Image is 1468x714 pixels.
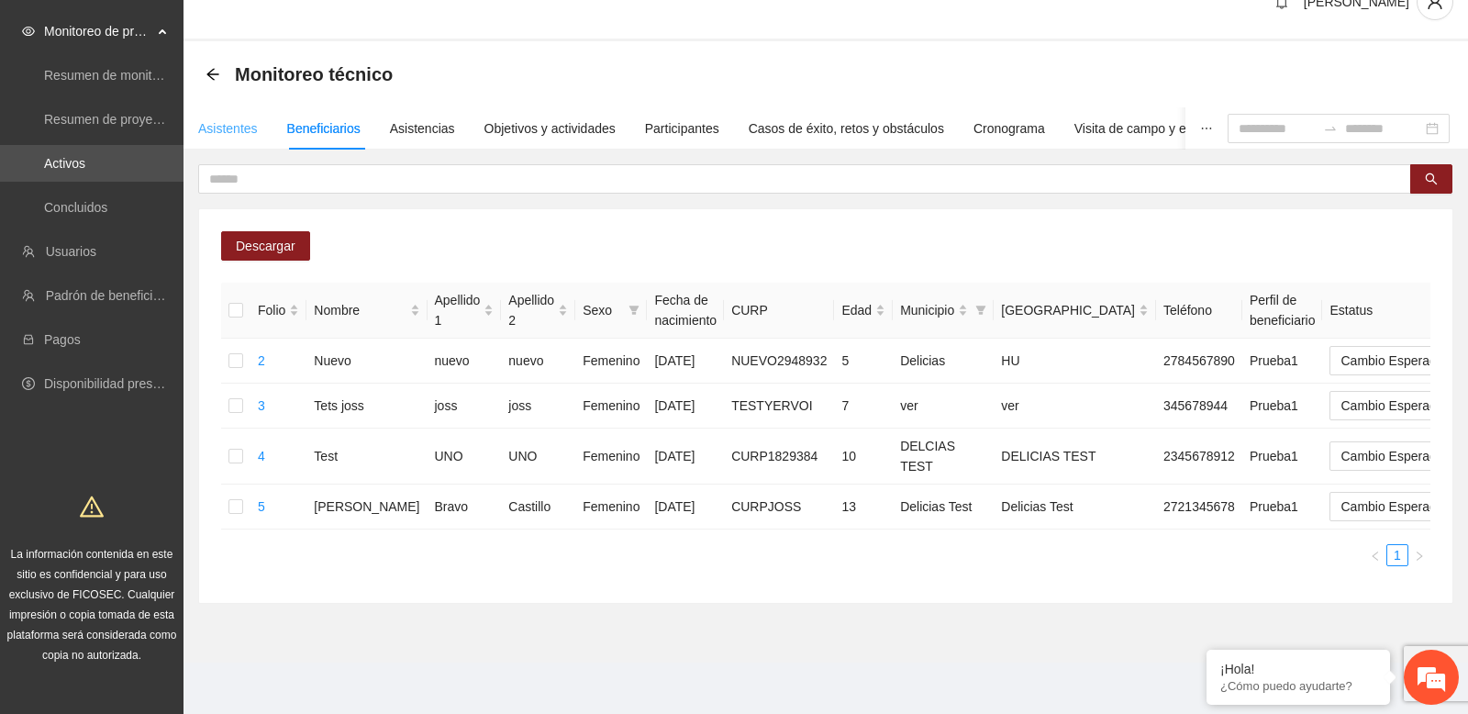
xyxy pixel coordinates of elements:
[44,332,81,347] a: Pagos
[306,429,427,485] td: Test
[724,429,834,485] td: CURP1829384
[583,300,621,320] span: Sexo
[1340,493,1460,520] span: Cambio Esperado
[1242,283,1323,339] th: Perfil de beneficiario
[575,429,647,485] td: Femenino
[428,485,502,530] td: Bravo
[44,68,178,83] a: Resumen de monitoreo
[1242,339,1323,384] td: Prueba1
[206,67,220,83] div: Back
[647,339,724,384] td: [DATE]
[9,501,350,565] textarea: Escriba su mensaje y pulse “Intro”
[198,118,258,139] div: Asistentes
[893,339,994,384] td: Delicias
[501,384,575,429] td: joss
[508,290,554,330] span: Apellido 2
[22,25,35,38] span: eye
[1185,107,1228,150] button: ellipsis
[258,353,265,368] a: 2
[724,485,834,530] td: CURPJOSS
[1410,164,1452,194] button: search
[1220,679,1376,693] p: ¿Cómo puedo ayudarte?
[1408,544,1430,566] li: Next Page
[258,300,285,320] span: Folio
[1340,442,1460,470] span: Cambio Esperado
[1370,551,1381,562] span: left
[893,384,994,429] td: ver
[1156,384,1242,429] td: 345678944
[44,112,240,127] a: Resumen de proyectos aprobados
[1156,283,1242,339] th: Teléfono
[1200,122,1213,135] span: ellipsis
[1323,121,1338,136] span: swap-right
[834,283,893,339] th: Edad
[834,384,893,429] td: 7
[306,485,427,530] td: [PERSON_NAME]
[893,429,994,485] td: DELCIAS TEST
[95,94,308,117] div: Chatee con nosotros ahora
[1408,544,1430,566] button: right
[575,339,647,384] td: Femenino
[834,339,893,384] td: 5
[258,398,265,413] a: 3
[900,300,954,320] span: Municipio
[575,384,647,429] td: Femenino
[258,499,265,514] a: 5
[258,449,265,463] a: 4
[1425,173,1438,187] span: search
[501,283,575,339] th: Apellido 2
[46,244,96,259] a: Usuarios
[1156,485,1242,530] td: 2721345678
[1364,544,1386,566] button: left
[301,9,345,53] div: Minimizar ventana de chat en vivo
[314,300,406,320] span: Nombre
[44,13,152,50] span: Monitoreo de proyectos
[724,339,834,384] td: NUEVO2948932
[1340,392,1460,419] span: Cambio Esperado
[44,156,85,171] a: Activos
[484,118,616,139] div: Objetivos y actividades
[501,429,575,485] td: UNO
[749,118,944,139] div: Casos de éxito, retos y obstáculos
[428,384,502,429] td: joss
[80,495,104,519] span: warning
[1074,118,1246,139] div: Visita de campo y entregables
[250,283,306,339] th: Folio
[972,296,990,324] span: filter
[1340,347,1460,374] span: Cambio Esperado
[994,485,1156,530] td: Delicias Test
[994,384,1156,429] td: ver
[1387,545,1407,565] a: 1
[221,231,310,261] button: Descargar
[44,200,107,215] a: Concluidos
[236,236,295,256] span: Descargar
[893,485,994,530] td: Delicias Test
[44,376,201,391] a: Disponibilidad presupuestal
[235,60,393,89] span: Monitoreo técnico
[724,384,834,429] td: TESTYERVOI
[306,339,427,384] td: Nuevo
[1156,429,1242,485] td: 2345678912
[306,283,427,339] th: Nombre
[390,118,455,139] div: Asistencias
[834,429,893,485] td: 10
[7,548,177,662] span: La información contenida en este sitio es confidencial y para uso exclusivo de FICOSEC. Cualquier...
[1386,544,1408,566] li: 1
[1242,429,1323,485] td: Prueba1
[428,339,502,384] td: nuevo
[206,67,220,82] span: arrow-left
[1329,300,1457,320] span: Estatus
[994,283,1156,339] th: Colonia
[1414,551,1425,562] span: right
[647,283,724,339] th: Fecha de nacimiento
[994,339,1156,384] td: HU
[1323,121,1338,136] span: to
[428,283,502,339] th: Apellido 1
[628,305,639,316] span: filter
[1242,485,1323,530] td: Prueba1
[724,283,834,339] th: CURP
[973,118,1045,139] div: Cronograma
[975,305,986,316] span: filter
[1364,544,1386,566] li: Previous Page
[893,283,994,339] th: Municipio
